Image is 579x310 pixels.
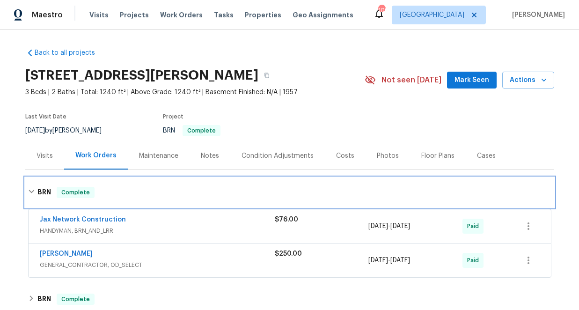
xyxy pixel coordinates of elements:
span: $250.00 [275,251,302,257]
span: [DATE] [25,127,45,134]
button: Actions [502,72,554,89]
button: Copy Address [258,67,275,84]
div: Condition Adjustments [242,151,314,161]
span: Actions [510,74,547,86]
span: [DATE] [390,223,410,229]
span: [DATE] [368,257,388,264]
div: by [PERSON_NAME] [25,125,113,136]
span: GENERAL_CONTRACTOR, OD_SELECT [40,260,275,270]
span: - [368,256,410,265]
span: Mark Seen [454,74,489,86]
a: Jax Network Construction [40,216,126,223]
div: Cases [477,151,496,161]
span: Complete [58,295,94,304]
h6: BRN [37,294,51,305]
div: Visits [37,151,53,161]
div: Notes [201,151,219,161]
span: Paid [467,256,483,265]
h2: [STREET_ADDRESS][PERSON_NAME] [25,71,258,80]
span: $76.00 [275,216,298,223]
span: Paid [467,221,483,231]
span: Complete [183,128,220,133]
span: [DATE] [368,223,388,229]
div: Maintenance [139,151,178,161]
span: Project [163,114,183,119]
span: BRN [163,127,220,134]
span: Visits [89,10,109,20]
div: Work Orders [75,151,117,160]
span: 3 Beds | 2 Baths | Total: 1240 ft² | Above Grade: 1240 ft² | Basement Finished: N/A | 1957 [25,88,365,97]
span: Not seen [DATE] [381,75,441,85]
span: Last Visit Date [25,114,66,119]
span: Complete [58,188,94,197]
span: Work Orders [160,10,203,20]
div: Costs [336,151,354,161]
div: BRN Complete [25,177,554,207]
div: 109 [378,6,385,15]
span: [DATE] [390,257,410,264]
span: HANDYMAN, BRN_AND_LRR [40,226,275,236]
a: Back to all projects [25,48,115,58]
div: Floor Plans [421,151,454,161]
span: - [368,221,410,231]
span: Maestro [32,10,63,20]
div: Photos [377,151,399,161]
span: Geo Assignments [293,10,353,20]
span: Tasks [214,12,234,18]
h6: BRN [37,187,51,198]
span: [GEOGRAPHIC_DATA] [400,10,464,20]
button: Mark Seen [447,72,497,89]
span: [PERSON_NAME] [508,10,565,20]
span: Projects [120,10,149,20]
a: [PERSON_NAME] [40,251,93,257]
span: Properties [245,10,281,20]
